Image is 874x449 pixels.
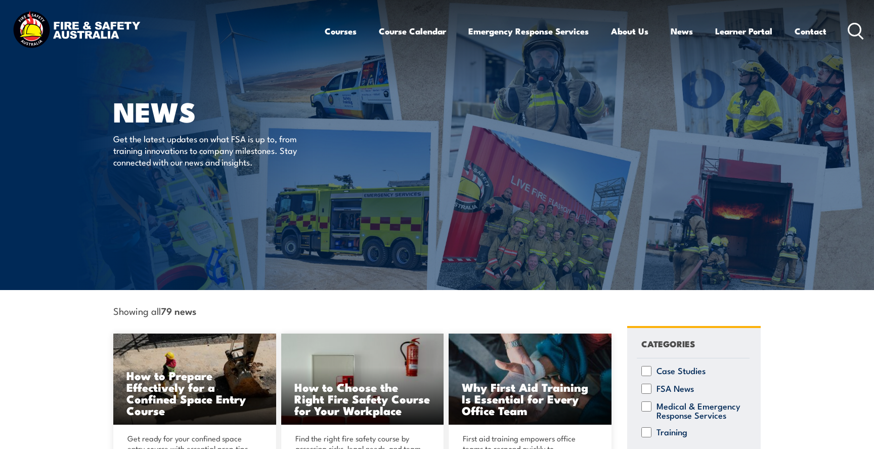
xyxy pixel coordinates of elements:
label: FSA News [657,384,694,394]
a: Emergency Response Services [468,18,589,45]
h3: Why First Aid Training Is Essential for Every Office Team [462,381,598,416]
h4: CATEGORIES [641,337,695,350]
p: Get the latest updates on what FSA is up to, from training innovations to company milestones. Sta... [113,133,298,168]
a: Why First Aid Training Is Essential for Every Office Team [449,334,611,425]
img: pexels-rdne-6519905 [449,334,611,425]
img: pexels-nicholas-lim-1397061-3792575 [113,334,276,425]
strong: 79 news [161,304,196,317]
a: How to Choose the Right Fire Safety Course for Your Workplace [281,334,444,425]
h3: How to Choose the Right Fire Safety Course for Your Workplace [294,381,431,416]
a: About Us [611,18,648,45]
a: Courses [325,18,357,45]
span: Showing all [113,305,196,316]
img: pexels-jan-van-der-wolf-11680885-19143940 [281,334,444,425]
label: Medical & Emergency Response Services [657,401,745,420]
a: News [671,18,693,45]
label: Training [657,427,687,437]
a: Contact [795,18,826,45]
a: Learner Portal [715,18,772,45]
label: Case Studies [657,366,706,376]
a: Course Calendar [379,18,446,45]
h1: News [113,99,363,123]
a: How to Prepare Effectively for a Confined Space Entry Course [113,334,276,425]
h3: How to Prepare Effectively for a Confined Space Entry Course [126,370,263,416]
